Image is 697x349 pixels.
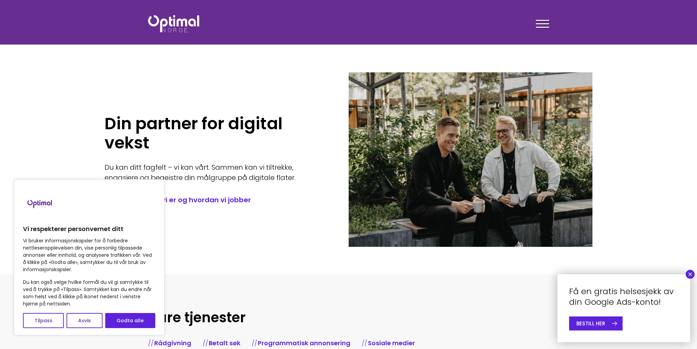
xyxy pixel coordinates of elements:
button: Tilpass [23,313,64,328]
h4: Få en gratis helsesjekk av din Google Ads-konto! [569,286,678,307]
button: Avvis [67,313,102,328]
a: Sosiale medier [368,339,415,347]
h2: Våre tjenester [148,309,549,326]
a: Rådgivning [154,339,191,347]
img: Optimal Norge [148,15,199,32]
p: Vi respekterer personvernet ditt [23,225,155,233]
p: Du kan også velge hvilke formål du vil gi samtykke til ved å trykke på «Tilpass». Samtykket kan d... [23,279,155,308]
p: Du kan ditt fagfelt – vi kan vårt. Sammen kan vi tiltrekke, engasjere og begeistre din målgruppe ... [105,162,328,183]
img: Brand logo [23,186,57,221]
a: // Les om hvem vi er og hvordan vi jobber [105,195,328,205]
p: Vi bruker informasjonskapsler for å forbedre nettleseropplevelsen din, vise personlig tilpassede ... [23,237,155,273]
div: Vi respekterer personvernet ditt [14,179,165,335]
button: Close [686,270,695,279]
button: Godta alle [105,313,155,328]
a: Programmatisk annonsering [258,339,350,347]
a: Betalt søk [209,339,240,347]
a: BESTILL HER [569,316,623,330]
h1: Din partner for digital vekst [105,114,328,153]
